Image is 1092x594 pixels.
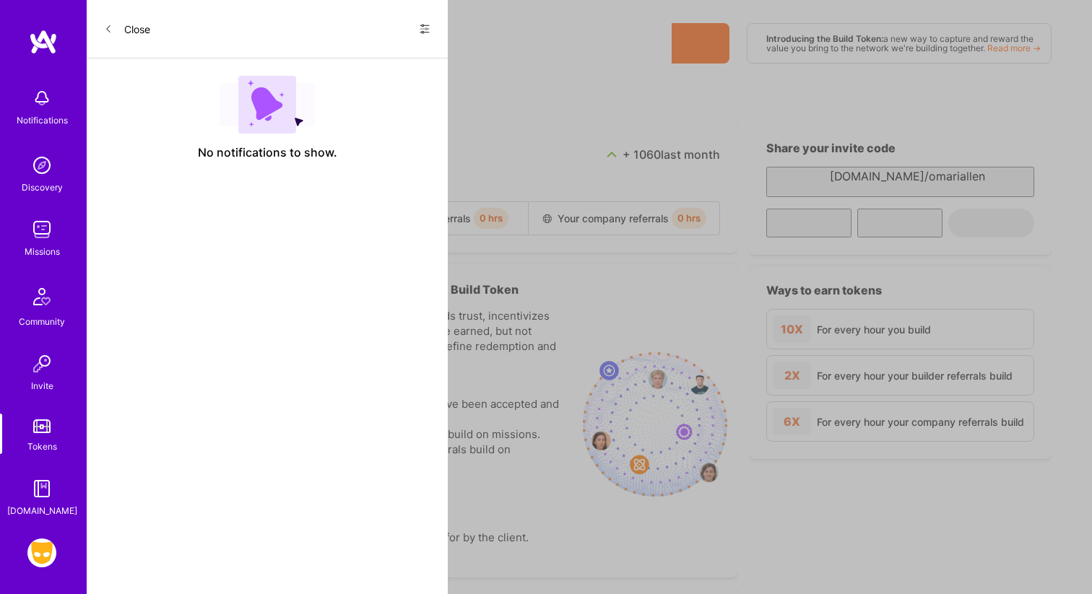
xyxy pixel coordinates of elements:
[7,503,77,518] div: [DOMAIN_NAME]
[220,76,315,134] img: empty
[104,17,150,40] button: Close
[27,151,56,180] img: discovery
[25,244,60,259] div: Missions
[198,145,337,160] span: No notifications to show.
[25,279,59,314] img: Community
[31,378,53,393] div: Invite
[27,349,56,378] img: Invite
[27,474,56,503] img: guide book
[27,439,57,454] div: Tokens
[29,29,58,55] img: logo
[24,538,60,567] a: Grindr: Product & Marketing
[27,538,56,567] img: Grindr: Product & Marketing
[27,84,56,113] img: bell
[22,180,63,195] div: Discovery
[19,314,65,329] div: Community
[27,215,56,244] img: teamwork
[17,113,68,128] div: Notifications
[33,419,51,433] img: tokens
